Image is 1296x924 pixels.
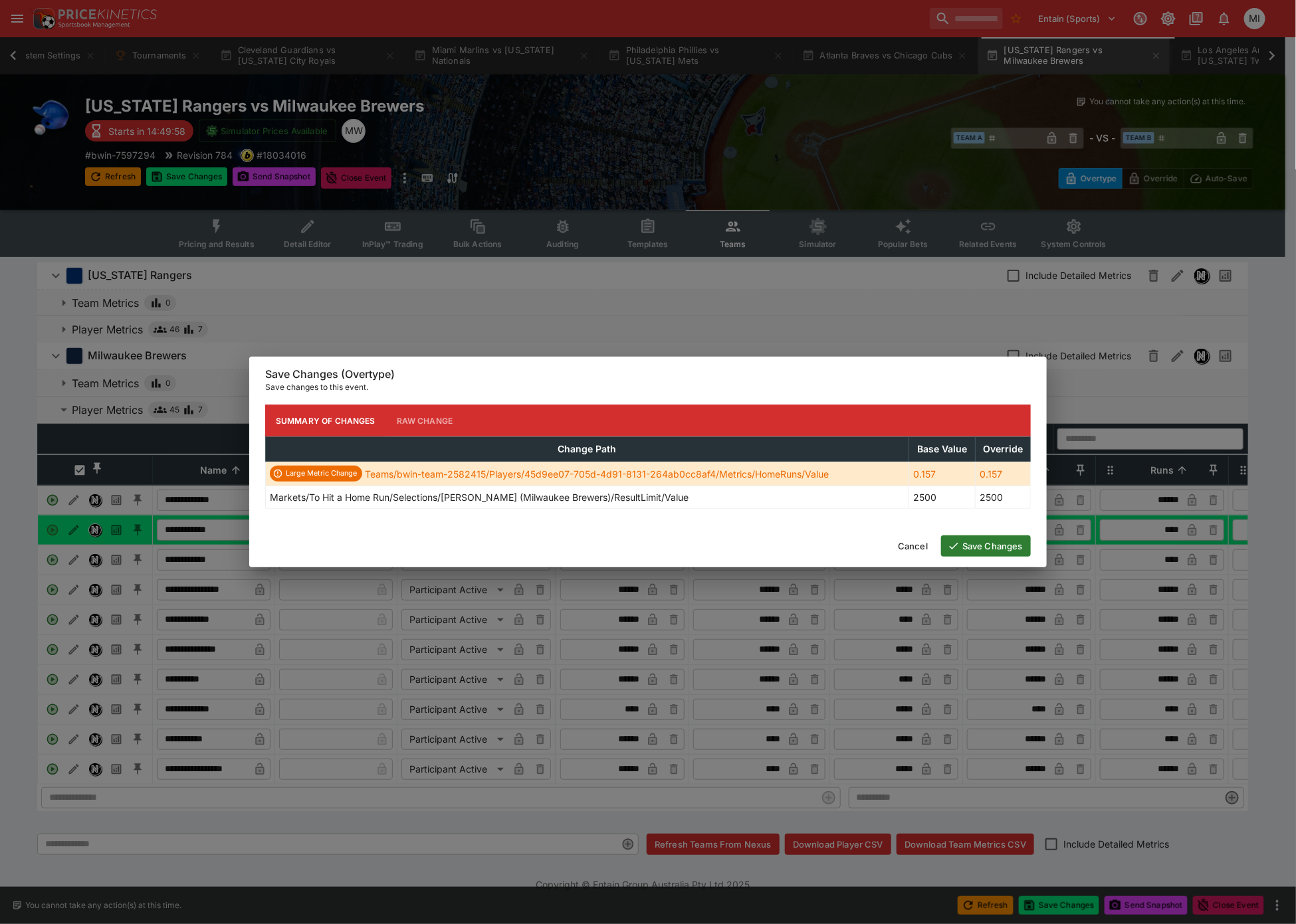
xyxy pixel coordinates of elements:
button: Save Changes [941,535,1031,557]
th: Base Value [909,437,976,462]
th: Change Path [266,437,909,462]
button: Raw Change [386,405,464,436]
p: Markets/To Hit a Home Run/Selections/[PERSON_NAME] (Milwaukee Brewers)/ResultLimit/Value [270,490,689,504]
button: Summary of Changes [265,405,386,436]
p: Save changes to this event. [265,381,1031,394]
h6: Save Changes (Overtype) [265,367,1031,381]
td: 0.157 [976,462,1031,486]
td: 2500 [909,486,976,509]
td: 0.157 [909,462,976,486]
th: Override [976,437,1031,462]
p: Teams/bwin-team-2582415/Players/45d9ee07-705d-4d91-8131-264ab0cc8af4/Metrics/HomeRuns/Value [365,467,829,481]
td: 2500 [976,486,1031,509]
button: Cancel [890,535,936,557]
span: Large Metric Change [280,468,362,479]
